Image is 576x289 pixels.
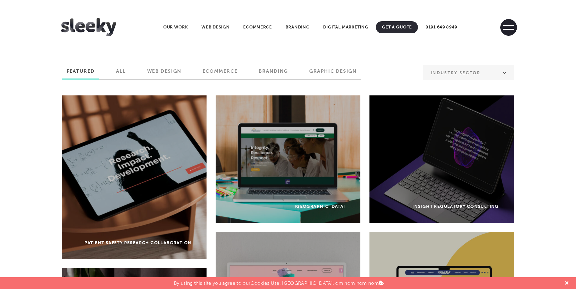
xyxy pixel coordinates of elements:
label: All [111,68,131,78]
a: Branding [280,21,316,33]
a: Our Work [157,21,194,33]
p: By using this site you agree to our . [GEOGRAPHIC_DATA], om nom nom nom [174,277,384,286]
a: Web Design [195,21,236,33]
label: Graphic Design [305,68,361,78]
a: Ecommerce [237,21,278,33]
a: Cookies Use [250,280,280,286]
img: Sleeky Web Design Newcastle [61,18,116,36]
label: Web Design [143,68,186,78]
label: Ecommerce [198,68,242,78]
label: Featured [62,68,99,78]
label: Branding [254,68,293,78]
a: Get A Quote [376,21,418,33]
a: Digital Marketing [317,21,374,33]
a: 0191 649 8949 [419,21,463,33]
